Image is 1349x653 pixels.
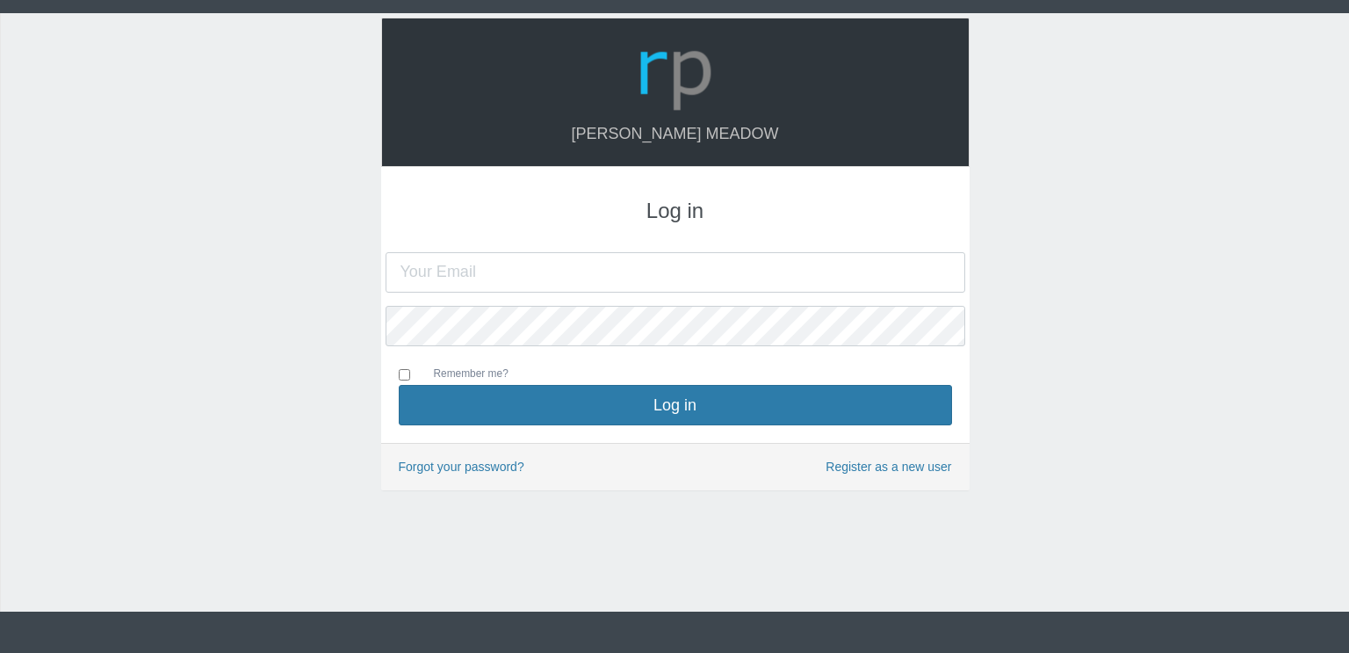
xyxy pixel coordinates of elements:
[400,126,951,143] h4: [PERSON_NAME] Meadow
[399,200,952,222] h3: Log in
[399,460,524,474] a: Forgot your password?
[633,32,718,116] img: Logo
[826,457,951,477] a: Register as a new user
[416,366,509,385] label: Remember me?
[386,252,965,293] input: Your Email
[399,385,952,425] button: Log in
[399,369,410,381] input: Remember me?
